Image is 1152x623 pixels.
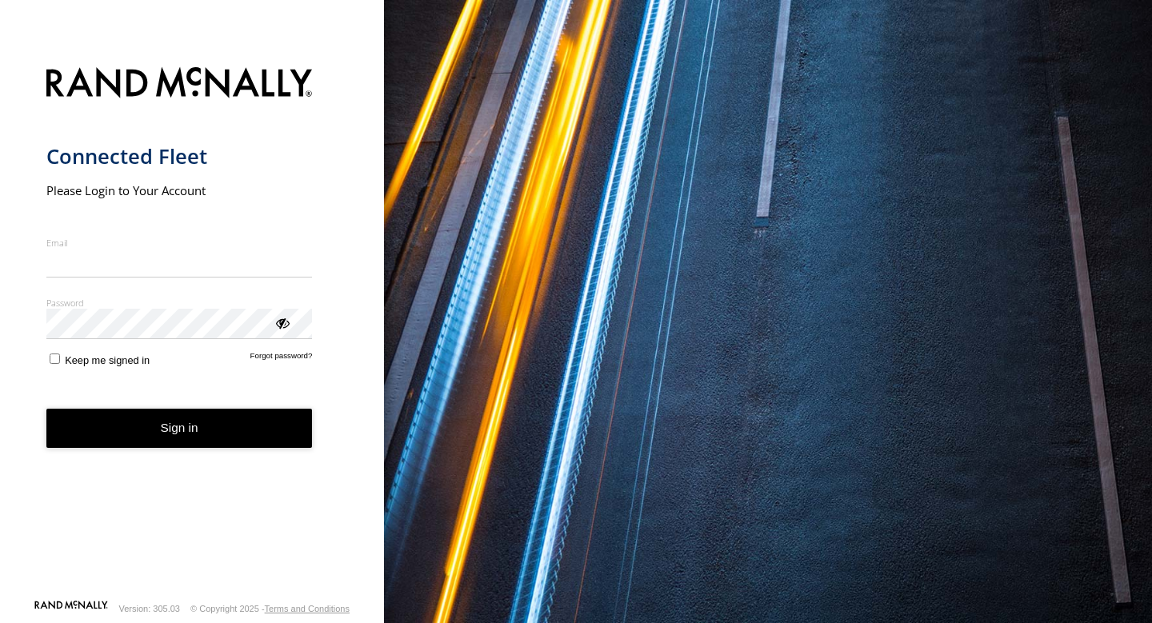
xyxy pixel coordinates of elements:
[34,601,108,617] a: Visit our Website
[46,237,313,249] label: Email
[274,314,290,330] div: ViewPassword
[65,354,150,366] span: Keep me signed in
[46,297,313,309] label: Password
[46,182,313,198] h2: Please Login to Your Account
[46,409,313,448] button: Sign in
[119,604,180,613] div: Version: 305.03
[190,604,350,613] div: © Copyright 2025 -
[46,64,313,105] img: Rand McNally
[265,604,350,613] a: Terms and Conditions
[46,58,338,599] form: main
[46,143,313,170] h1: Connected Fleet
[50,353,60,364] input: Keep me signed in
[250,351,313,366] a: Forgot password?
